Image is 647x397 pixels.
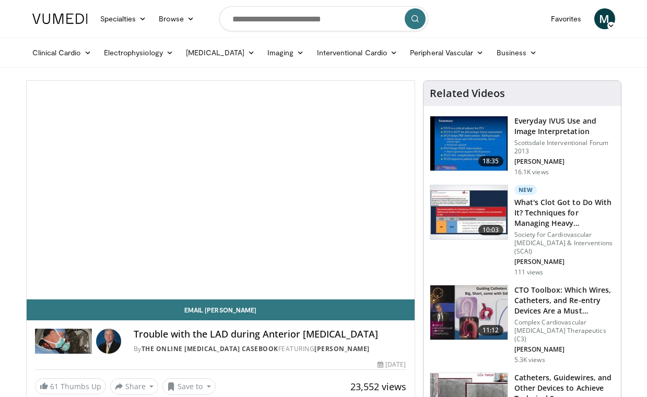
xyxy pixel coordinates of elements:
[545,8,588,29] a: Favorites
[478,156,503,166] span: 18:35
[514,285,615,316] h3: CTO Toolbox: Which Wires, Catheters, and Re-entry Devices Are a Must…
[110,378,159,395] button: Share
[96,329,121,354] img: Avatar
[261,42,311,63] a: Imaging
[594,8,615,29] a: M
[430,116,508,171] img: dTBemQywLidgNXR34xMDoxOjA4MTsiGN.150x105_q85_crop-smart_upscale.jpg
[94,8,153,29] a: Specialties
[514,231,615,256] p: Society for Cardiovascular [MEDICAL_DATA] & Interventions (SCAI)
[430,185,615,276] a: 10:03 New What's Clot Got to Do With It? Techniques for Managing Heavy Thrombu… Society for Cardi...
[35,378,106,394] a: 61 Thumbs Up
[404,42,490,63] a: Peripheral Vascular
[478,325,503,335] span: 11:12
[27,299,415,320] a: Email [PERSON_NAME]
[219,6,428,31] input: Search topics, interventions
[514,318,615,343] p: Complex Cardiovascular [MEDICAL_DATA] Therapeutics (C3)
[162,378,216,395] button: Save to
[32,14,88,24] img: VuMedi Logo
[478,225,503,235] span: 10:03
[430,285,615,364] a: 11:12 CTO Toolbox: Which Wires, Catheters, and Re-entry Devices Are a Must… Complex Cardiovascula...
[514,139,615,155] p: Scottsdale Interventional Forum 2013
[98,42,180,63] a: Electrophysiology
[378,360,406,369] div: [DATE]
[490,42,544,63] a: Business
[514,258,615,266] p: [PERSON_NAME]
[142,344,278,353] a: The Online [MEDICAL_DATA] Casebook
[514,356,545,364] p: 5.3K views
[180,42,261,63] a: [MEDICAL_DATA]
[514,268,544,276] p: 111 views
[35,329,92,354] img: The Online Cardiac Catheterization Casebook
[26,42,98,63] a: Clinical Cardio
[311,42,404,63] a: Interventional Cardio
[50,381,58,391] span: 61
[134,329,406,340] h4: Trouble with the LAD during Anterior [MEDICAL_DATA]
[430,185,508,239] img: 9bafbb38-b40d-4e9d-b4cb-9682372bf72c.150x105_q85_crop-smart_upscale.jpg
[430,285,508,340] img: 69ae726e-f27f-4496-b005-e28b95c37244.150x105_q85_crop-smart_upscale.jpg
[514,168,549,176] p: 16.1K views
[514,116,615,137] h3: Everyday IVUS Use and Image Interpretation
[430,116,615,176] a: 18:35 Everyday IVUS Use and Image Interpretation Scottsdale Interventional Forum 2013 [PERSON_NAM...
[152,8,201,29] a: Browse
[134,344,406,354] div: By FEATURING
[514,345,615,354] p: [PERSON_NAME]
[514,185,537,195] p: New
[350,380,406,393] span: 23,552 views
[430,87,505,100] h4: Related Videos
[514,197,615,228] h3: What's Clot Got to Do With It? Techniques for Managing Heavy Thrombu…
[514,158,615,166] p: [PERSON_NAME]
[27,81,415,299] video-js: Video Player
[314,344,370,353] a: [PERSON_NAME]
